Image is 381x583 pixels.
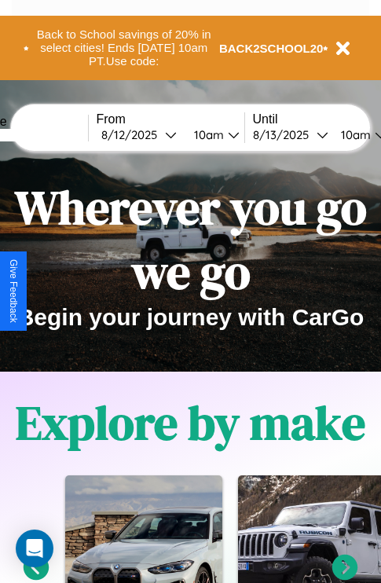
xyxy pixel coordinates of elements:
[97,112,244,126] label: From
[97,126,181,143] button: 8/12/2025
[253,127,317,142] div: 8 / 13 / 2025
[181,126,244,143] button: 10am
[333,127,375,142] div: 10am
[101,127,165,142] div: 8 / 12 / 2025
[8,259,19,323] div: Give Feedback
[16,530,53,567] div: Open Intercom Messenger
[29,24,219,72] button: Back to School savings of 20% in select cities! Ends [DATE] 10am PT.Use code:
[186,127,228,142] div: 10am
[16,390,365,455] h1: Explore by make
[219,42,324,55] b: BACK2SCHOOL20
